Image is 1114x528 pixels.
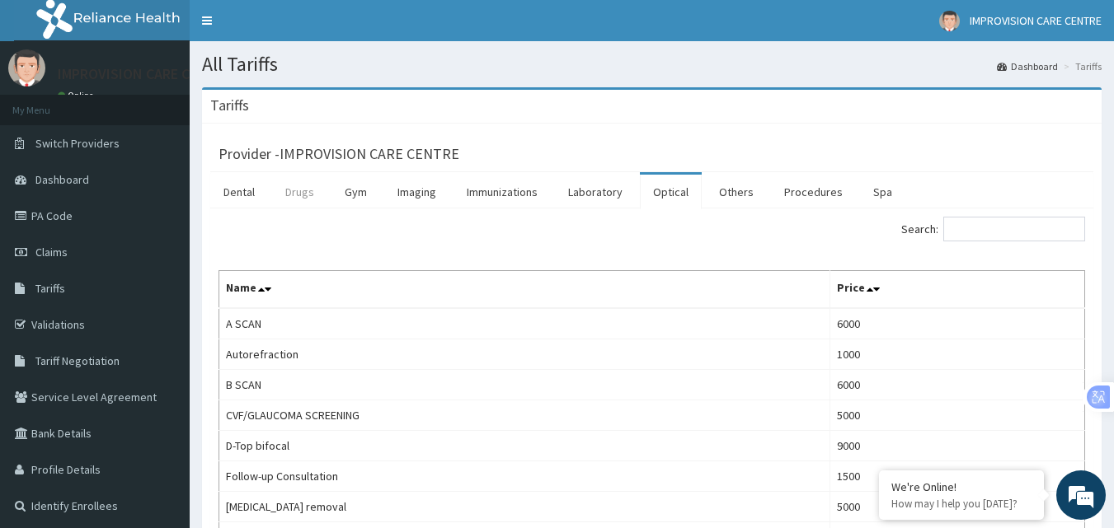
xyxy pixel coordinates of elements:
[640,175,702,209] a: Optical
[31,82,67,124] img: d_794563401_company_1708531726252_794563401
[58,90,97,101] a: Online
[997,59,1058,73] a: Dashboard
[830,492,1084,522] td: 5000
[943,217,1085,241] input: Search:
[830,271,1084,309] th: Price
[96,159,228,325] span: We're online!
[8,353,314,410] textarea: Type your message and hit 'Enter'
[210,175,268,209] a: Dental
[219,400,830,431] td: CVF/GLAUCOMA SCREENING
[891,497,1032,511] p: How may I help you today?
[860,175,905,209] a: Spa
[35,172,89,187] span: Dashboard
[830,308,1084,339] td: 6000
[830,339,1084,370] td: 1000
[202,54,1102,75] h1: All Tariffs
[35,281,65,296] span: Tariffs
[830,370,1084,400] td: 6000
[219,339,830,370] td: Autorefraction
[270,8,310,48] div: Minimize live chat window
[272,175,327,209] a: Drugs
[8,49,45,86] img: User Image
[331,175,380,209] a: Gym
[35,245,68,259] span: Claims
[219,370,830,400] td: B SCAN
[970,13,1102,28] span: IMPROVISION CARE CENTRE
[555,175,636,209] a: Laboratory
[35,353,120,368] span: Tariff Negotiation
[454,175,551,209] a: Immunizations
[219,271,830,309] th: Name
[219,492,830,522] td: [MEDICAL_DATA] removal
[384,175,449,209] a: Imaging
[830,400,1084,431] td: 5000
[219,147,459,161] h3: Provider - IMPROVISION CARE CENTRE
[1060,59,1102,73] li: Tariffs
[58,67,232,82] p: IMPROVISION CARE CENTRE
[86,92,277,114] div: Chat with us now
[891,479,1032,494] div: We're Online!
[35,136,120,151] span: Switch Providers
[771,175,856,209] a: Procedures
[706,175,767,209] a: Others
[830,431,1084,461] td: 9000
[219,431,830,461] td: D-Top bifocal
[901,217,1085,241] label: Search:
[219,308,830,339] td: A SCAN
[210,98,249,113] h3: Tariffs
[830,461,1084,492] td: 1500
[219,461,830,492] td: Follow-up Consultation
[939,11,960,31] img: User Image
